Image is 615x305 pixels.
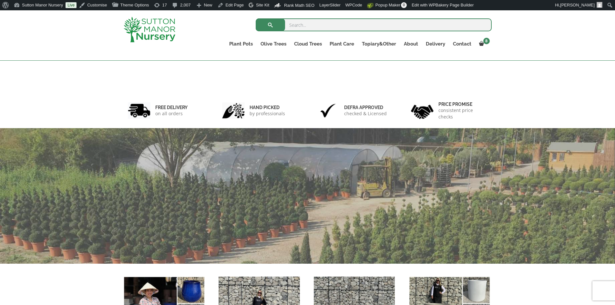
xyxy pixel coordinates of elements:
[401,2,407,8] span: 0
[250,105,285,110] h6: hand picked
[358,39,400,48] a: Topiary&Other
[128,102,150,119] img: 1.jpg
[438,101,487,107] h6: Price promise
[344,105,387,110] h6: Defra approved
[438,107,487,120] p: consistent price checks
[326,39,358,48] a: Plant Care
[155,105,188,110] h6: FREE DELIVERY
[66,2,77,8] a: Live
[256,18,492,31] input: Search...
[449,39,475,48] a: Contact
[290,39,326,48] a: Cloud Trees
[560,3,595,7] span: [PERSON_NAME]
[256,3,269,7] span: Site Kit
[124,17,175,42] img: logo
[344,110,387,117] p: checked & Licensed
[422,39,449,48] a: Delivery
[284,3,314,8] span: Rank Math SEO
[155,110,188,117] p: on all orders
[222,102,245,119] img: 2.jpg
[250,110,285,117] p: by professionals
[317,102,339,119] img: 3.jpg
[257,39,290,48] a: Olive Trees
[411,101,434,120] img: 4.jpg
[475,39,492,48] a: 8
[400,39,422,48] a: About
[483,38,490,44] span: 8
[225,39,257,48] a: Plant Pots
